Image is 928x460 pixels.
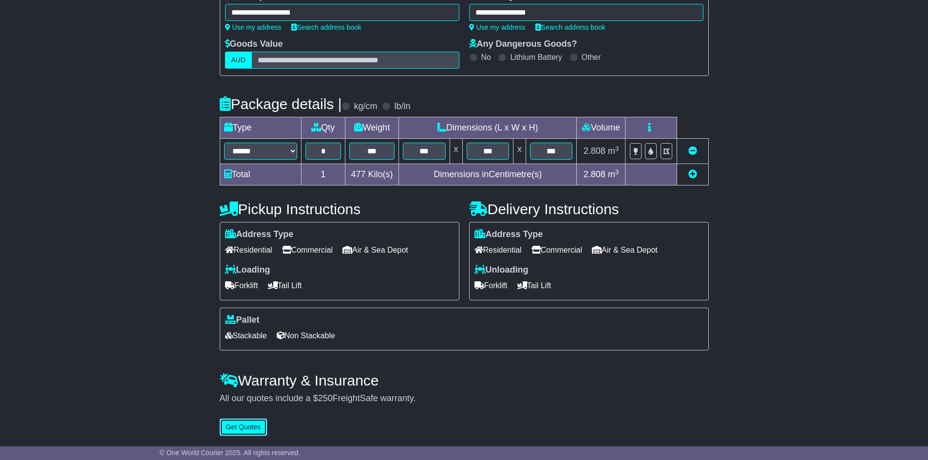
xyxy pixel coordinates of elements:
td: x [513,139,526,164]
span: Air & Sea Depot [592,242,658,258]
a: Search address book [291,23,361,31]
td: Volume [577,117,625,139]
a: Remove this item [688,146,697,156]
span: 477 [351,169,366,179]
label: Goods Value [225,39,283,50]
a: Search address book [535,23,606,31]
h4: Delivery Instructions [469,201,709,217]
td: Kilo(s) [345,164,399,185]
td: 1 [301,164,345,185]
label: Address Type [474,229,543,240]
label: Loading [225,265,270,276]
label: Lithium Battery [510,53,562,62]
span: Tail Lift [517,278,551,293]
label: Unloading [474,265,529,276]
span: Residential [474,242,522,258]
td: Dimensions in Centimetre(s) [399,164,577,185]
td: Total [220,164,301,185]
label: No [481,53,491,62]
span: Commercial [531,242,582,258]
span: © One World Courier 2025. All rights reserved. [160,449,301,457]
h4: Pickup Instructions [220,201,459,217]
sup: 3 [615,145,619,152]
button: Get Quotes [220,419,267,436]
span: m [608,169,619,179]
span: Non Stackable [277,328,335,343]
span: Stackable [225,328,267,343]
span: 250 [318,393,333,403]
sup: 3 [615,168,619,176]
a: Use my address [469,23,526,31]
h4: Warranty & Insurance [220,372,709,388]
span: Residential [225,242,272,258]
a: Add new item [688,169,697,179]
td: Weight [345,117,399,139]
td: Dimensions (L x W x H) [399,117,577,139]
label: lb/in [394,101,410,112]
label: Address Type [225,229,294,240]
td: Type [220,117,301,139]
span: 2.808 [584,169,606,179]
td: Qty [301,117,345,139]
label: Pallet [225,315,260,326]
a: Use my address [225,23,282,31]
span: Commercial [282,242,333,258]
span: Forklift [474,278,508,293]
h4: Package details | [220,96,342,112]
span: Tail Lift [268,278,302,293]
label: AUD [225,52,252,69]
div: All our quotes include a $ FreightSafe warranty. [220,393,709,404]
label: Any Dangerous Goods? [469,39,577,50]
span: m [608,146,619,156]
span: Forklift [225,278,258,293]
label: Other [582,53,601,62]
label: kg/cm [354,101,377,112]
span: Air & Sea Depot [342,242,408,258]
td: x [450,139,462,164]
span: 2.808 [584,146,606,156]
